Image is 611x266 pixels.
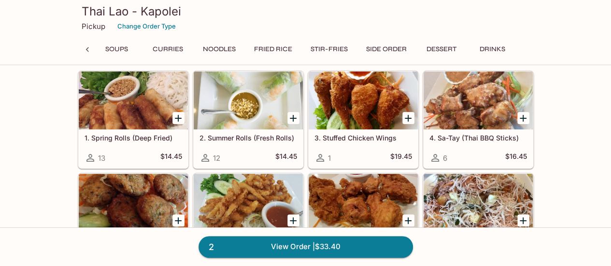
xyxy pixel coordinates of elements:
div: 8. Sweet Crispy Noodle (Mee-Krob) [424,174,533,232]
button: Add 6. Deep Fried Calamari [287,214,299,226]
button: Dessert [420,42,463,56]
span: 13 [98,154,105,163]
div: 3. Stuffed Chicken Wings [309,71,418,129]
a: 1. Spring Rolls (Deep Fried)13$14.45 [78,71,188,168]
div: 2. Summer Rolls (Fresh Rolls) [194,71,303,129]
button: Curries [146,42,190,56]
button: Add 7. Deep Fried Chicken [402,214,414,226]
h5: 4. Sa-Tay (Thai BBQ Sticks) [429,134,527,142]
a: 3. Stuffed Chicken Wings1$19.45 [308,71,418,168]
button: Drinks [471,42,514,56]
a: 2. Summer Rolls (Fresh Rolls)12$14.45 [193,71,303,168]
button: Add 3. Stuffed Chicken Wings [402,112,414,124]
button: Stir-Fries [305,42,353,56]
button: Fried Rice [249,42,298,56]
h5: 3. Stuffed Chicken Wings [314,134,412,142]
div: 5. Pla Tod Mun (Fish Patties) [79,174,188,232]
button: Add 1. Spring Rolls (Deep Fried) [172,112,185,124]
div: 7. Deep Fried Chicken [309,174,418,232]
p: Pickup [82,22,105,31]
div: 1. Spring Rolls (Deep Fried) [79,71,188,129]
button: Soups [95,42,139,56]
button: Add 2. Summer Rolls (Fresh Rolls) [287,112,299,124]
h5: $14.45 [275,152,297,164]
h5: $14.45 [160,152,182,164]
a: 2View Order |$33.40 [199,236,413,257]
span: 6 [443,154,447,163]
button: Add 8. Sweet Crispy Noodle (Mee-Krob) [517,214,529,226]
a: 4. Sa-Tay (Thai BBQ Sticks)6$16.45 [423,71,533,168]
div: 4. Sa-Tay (Thai BBQ Sticks) [424,71,533,129]
span: 1 [328,154,331,163]
h5: 2. Summer Rolls (Fresh Rolls) [199,134,297,142]
button: Noodles [198,42,241,56]
div: 6. Deep Fried Calamari [194,174,303,232]
span: 2 [203,240,220,254]
h5: $19.45 [390,152,412,164]
span: 12 [213,154,220,163]
h5: 1. Spring Rolls (Deep Fried) [85,134,182,142]
h3: Thai Lao - Kapolei [82,4,530,19]
h5: $16.45 [505,152,527,164]
button: Add 4. Sa-Tay (Thai BBQ Sticks) [517,112,529,124]
button: Side Order [361,42,412,56]
button: Change Order Type [113,19,180,34]
button: Add 5. Pla Tod Mun (Fish Patties) [172,214,185,226]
